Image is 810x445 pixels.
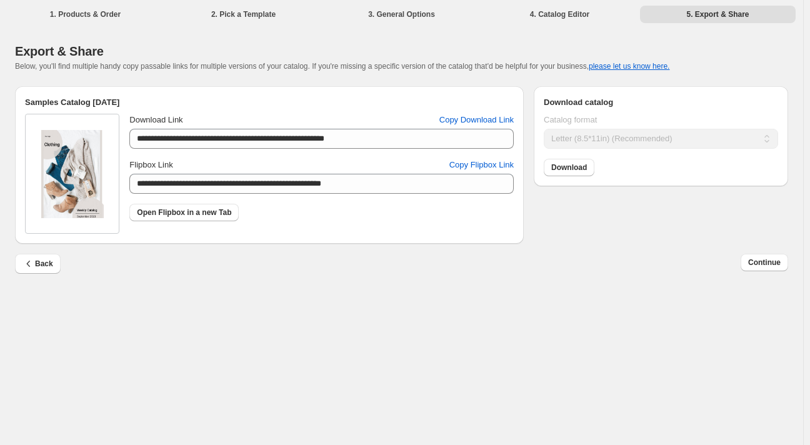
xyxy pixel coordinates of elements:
span: Copy Flipbox Link [449,159,514,171]
button: please let us know here. [589,62,669,71]
span: Back [22,257,53,270]
span: Open Flipbox in a new Tab [137,207,231,217]
span: Copy Download Link [439,114,514,126]
button: Back [15,254,61,274]
h2: Samples Catalog [DATE] [25,96,514,109]
span: Catalog format [544,115,597,124]
a: Open Flipbox in a new Tab [129,204,239,221]
a: Download [544,159,594,176]
span: Below, you'll find multiple handy copy passable links for multiple versions of your catalog. If y... [15,62,669,71]
button: Copy Flipbox Link [442,155,521,175]
img: thumbImage [41,130,104,218]
button: Copy Download Link [432,110,521,130]
span: Export & Share [15,44,104,58]
h2: Download catalog [544,96,778,109]
span: Flipbox Link [129,160,172,169]
span: Continue [748,257,781,267]
span: Download [551,162,587,172]
span: Download Link [129,115,182,124]
button: Continue [741,254,788,271]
